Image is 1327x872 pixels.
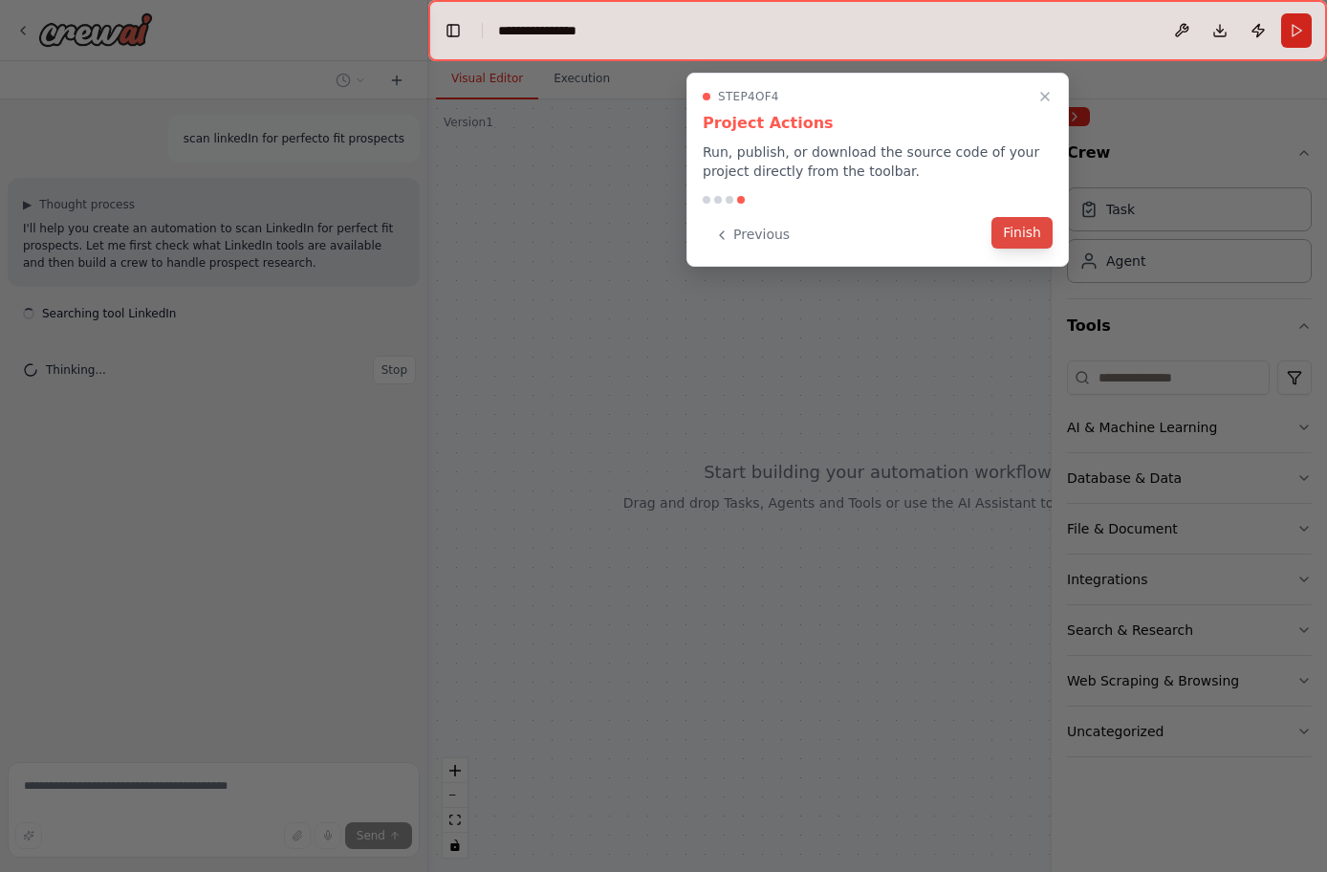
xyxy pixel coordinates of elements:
p: Run, publish, or download the source code of your project directly from the toolbar. [703,142,1053,181]
button: Previous [703,219,801,251]
button: Hide left sidebar [440,17,467,44]
span: Step 4 of 4 [718,89,779,104]
h3: Project Actions [703,112,1053,135]
button: Finish [991,217,1053,249]
button: Close walkthrough [1033,85,1056,108]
